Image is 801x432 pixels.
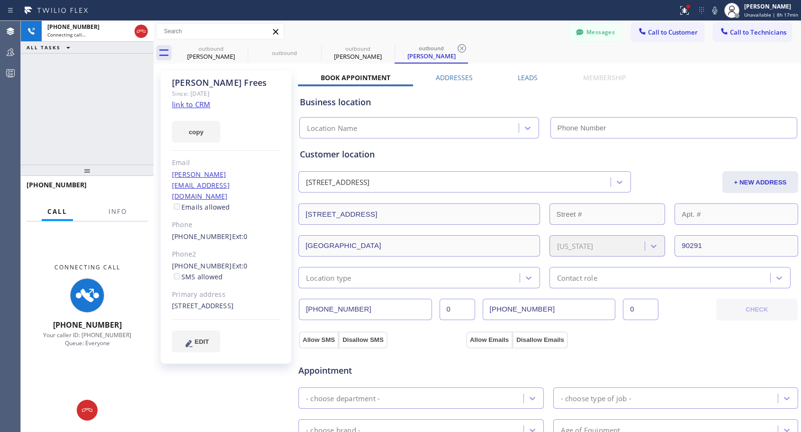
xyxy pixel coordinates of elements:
input: Search [157,24,284,39]
button: Call to Technicians [713,23,792,41]
span: ALL TASKS [27,44,61,51]
button: Allow SMS [299,331,339,349]
div: - choose type of job - [561,393,631,404]
a: link to CRM [172,100,210,109]
div: Contact role [557,272,597,283]
label: Emails allowed [172,202,230,211]
span: Connecting call… [47,31,86,38]
div: Lee Frees [322,42,394,64]
div: Phone2 [172,249,280,260]
div: [PERSON_NAME] [175,52,247,61]
input: ZIP [675,235,798,257]
button: copy [172,121,220,143]
button: ALL TASKS [21,42,80,53]
input: City [298,235,540,257]
button: Call [42,202,73,221]
span: [PHONE_NUMBER] [47,23,99,31]
div: Phone [172,220,280,230]
span: Unavailable | 8h 17min [744,11,798,18]
div: outbound [175,45,247,52]
button: EDIT [172,331,220,352]
input: Ext. 2 [623,299,658,320]
button: CHECK [716,299,798,321]
button: Mute [708,4,721,17]
span: EDIT [195,338,209,345]
div: Bruce Leaverton [175,42,247,64]
div: - choose department - [306,393,380,404]
a: [PERSON_NAME][EMAIL_ADDRESS][DOMAIN_NAME] [172,170,230,201]
div: outbound [249,49,320,56]
input: Address [298,203,540,225]
div: [PERSON_NAME] [322,52,394,61]
button: Hang up [135,25,148,38]
div: Customer location [300,148,797,161]
div: Location Name [307,123,358,134]
a: [PHONE_NUMBER] [172,261,232,270]
div: outbound [322,45,394,52]
input: Phone Number [299,299,432,320]
div: [STREET_ADDRESS] [172,301,280,312]
span: [PHONE_NUMBER] [53,320,122,330]
button: Messages [570,23,622,41]
span: Ext: 0 [232,261,248,270]
a: [PHONE_NUMBER] [172,232,232,241]
input: Street # [549,203,666,225]
button: Call to Customer [631,23,704,41]
span: [PHONE_NUMBER] [27,180,87,189]
input: Phone Number [550,117,798,138]
input: Ext. [440,299,475,320]
div: [PERSON_NAME] [396,52,467,60]
input: Emails allowed [174,203,180,210]
div: outbound [396,45,467,52]
input: SMS allowed [174,273,180,279]
label: SMS allowed [172,272,223,281]
div: [STREET_ADDRESS] [306,177,369,188]
button: Disallow SMS [339,331,387,349]
div: Email [172,157,280,168]
button: Allow Emails [466,331,513,349]
span: Info [108,207,127,216]
span: Call to Technicians [730,28,786,37]
div: Primary address [172,289,280,300]
label: Book Appointment [321,73,390,82]
span: Call to Customer [648,28,698,37]
input: Phone Number 2 [483,299,616,320]
span: Connecting Call [54,263,120,271]
div: Lee Frees [396,42,467,63]
span: Ext: 0 [232,232,248,241]
input: Apt. # [675,203,798,225]
button: + NEW ADDRESS [722,171,798,193]
div: [PERSON_NAME] [744,2,798,10]
label: Leads [518,73,538,82]
button: Disallow Emails [513,331,568,349]
div: Since: [DATE] [172,88,280,99]
button: Hang up [77,400,98,421]
span: Call [47,207,67,216]
button: Info [103,202,133,221]
div: Location type [306,272,351,283]
span: Appointment [298,364,464,377]
div: [PERSON_NAME] Frees [172,77,280,88]
div: Business location [300,96,797,109]
label: Addresses [436,73,473,82]
label: Membership [583,73,626,82]
span: Your caller ID: [PHONE_NUMBER] Queue: Everyone [43,331,131,347]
